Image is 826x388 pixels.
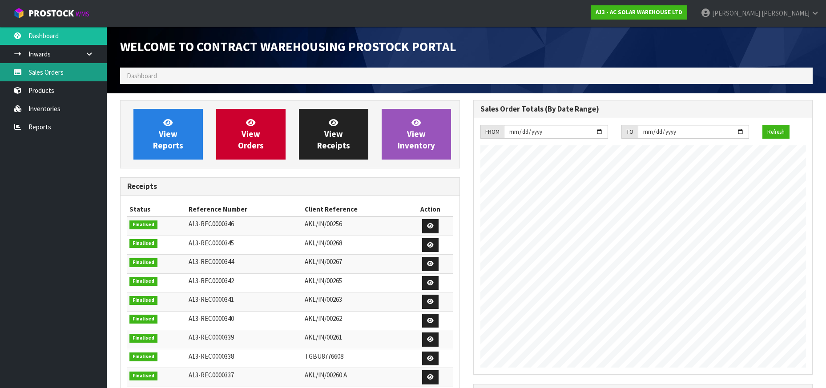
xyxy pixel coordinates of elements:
h3: Sales Order Totals (By Date Range) [480,105,806,113]
h3: Receipts [127,182,453,191]
span: View Receipts [317,117,350,151]
strong: A13 - AC SOLAR WAREHOUSE LTD [596,8,682,16]
th: Status [127,202,186,216]
span: Finalised [129,220,157,229]
span: View Inventory [398,117,435,151]
span: [PERSON_NAME] [712,9,760,17]
a: ViewOrders [216,109,286,160]
span: A13-REC0000342 [189,276,234,285]
a: ViewReceipts [299,109,368,160]
span: Finalised [129,277,157,286]
span: Finalised [129,352,157,361]
span: Welcome to Contract Warehousing ProStock Portal [120,39,456,55]
a: ViewReports [133,109,203,160]
span: A13-REC0000339 [189,333,234,341]
span: AKL/IN/00265 [305,276,342,285]
th: Client Reference [302,202,408,216]
span: AKL/IN/00256 [305,220,342,228]
div: FROM [480,125,504,139]
span: AKL/IN/00260 A [305,371,347,379]
span: AKL/IN/00261 [305,333,342,341]
span: Dashboard [127,72,157,80]
button: Refresh [762,125,790,139]
span: AKL/IN/00268 [305,239,342,247]
span: TGBU8776608 [305,352,343,360]
span: Finalised [129,239,157,248]
a: ViewInventory [382,109,451,160]
span: A13-REC0000337 [189,371,234,379]
th: Action [408,202,453,216]
span: Finalised [129,258,157,267]
span: A13-REC0000341 [189,295,234,304]
span: [PERSON_NAME] [762,9,810,17]
div: TO [621,125,638,139]
span: A13-REC0000340 [189,314,234,323]
span: A13-REC0000338 [189,352,234,360]
span: Finalised [129,334,157,343]
th: Reference Number [186,202,302,216]
span: AKL/IN/00262 [305,314,342,323]
span: View Orders [238,117,264,151]
span: Finalised [129,372,157,380]
small: WMS [76,10,89,18]
span: AKL/IN/00267 [305,257,342,266]
span: A13-REC0000344 [189,257,234,266]
span: ProStock [28,8,74,19]
span: View Reports [153,117,183,151]
img: cube-alt.png [13,8,24,19]
span: AKL/IN/00263 [305,295,342,304]
span: A13-REC0000345 [189,239,234,247]
span: Finalised [129,296,157,305]
span: Finalised [129,315,157,324]
span: A13-REC0000346 [189,220,234,228]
